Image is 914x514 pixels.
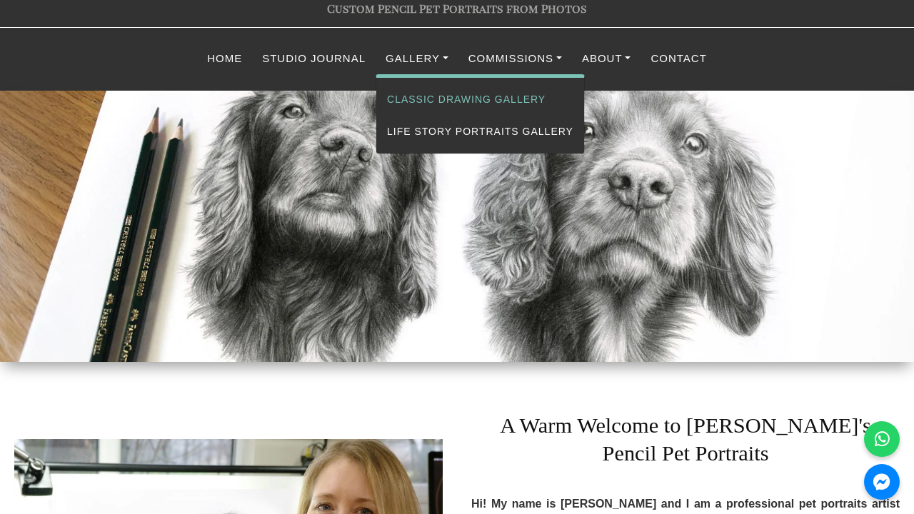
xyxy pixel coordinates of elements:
a: WhatsApp [864,421,900,457]
a: Life Story Portraits Gallery [376,116,584,148]
a: Contact [641,45,716,73]
a: Commissions [458,45,572,73]
div: Gallery [376,74,585,154]
h1: A Warm Welcome to [PERSON_NAME]'s Pencil Pet Portraits [471,390,900,476]
a: Studio Journal [252,45,376,73]
a: About [572,45,641,73]
a: Home [197,45,252,73]
a: Custom Pencil Pet Portraits from Photos [327,1,587,16]
a: Gallery [376,45,458,73]
a: Messenger [864,464,900,500]
a: Classic Drawing Gallery [376,84,584,116]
